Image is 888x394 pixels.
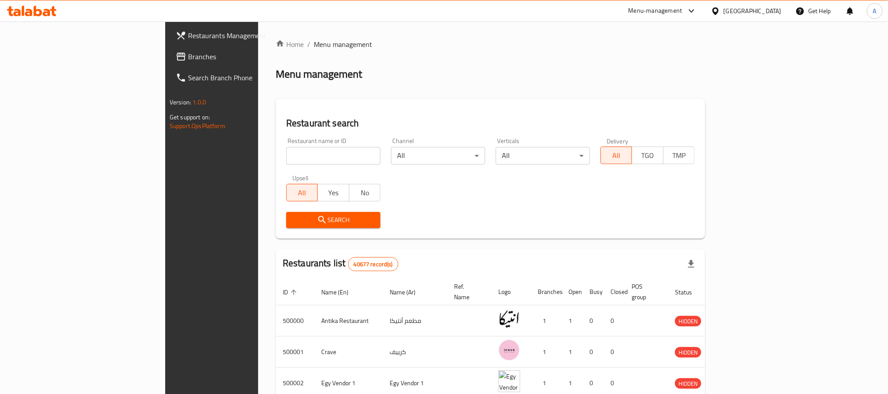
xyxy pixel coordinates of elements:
[681,254,702,275] div: Export file
[636,149,660,162] span: TGO
[561,305,583,337] td: 1
[531,305,561,337] td: 1
[663,147,695,164] button: TMP
[667,149,691,162] span: TMP
[390,287,427,297] span: Name (Ar)
[607,138,629,144] label: Delivery
[188,30,306,41] span: Restaurants Management
[561,279,583,305] th: Open
[170,97,191,108] span: Version:
[188,51,306,62] span: Branches
[383,305,447,337] td: مطعم أنتيكا
[583,305,604,337] td: 0
[604,337,625,368] td: 0
[314,305,383,337] td: Antika Restaurant
[498,308,520,330] img: Antika Restaurant
[353,186,377,199] span: No
[632,147,663,164] button: TGO
[629,6,682,16] div: Menu-management
[286,184,318,201] button: All
[531,337,561,368] td: 1
[170,111,210,123] span: Get support on:
[454,281,481,302] span: Ref. Name
[600,147,632,164] button: All
[290,186,314,199] span: All
[192,97,206,108] span: 1.0.0
[583,337,604,368] td: 0
[348,260,398,269] span: 40677 record(s)
[188,72,306,83] span: Search Branch Phone
[169,25,313,46] a: Restaurants Management
[286,117,695,130] h2: Restaurant search
[583,279,604,305] th: Busy
[675,379,701,389] span: HIDDEN
[604,149,629,162] span: All
[383,337,447,368] td: كرييف
[604,279,625,305] th: Closed
[169,67,313,88] a: Search Branch Phone
[724,6,781,16] div: [GEOGRAPHIC_DATA]
[348,257,398,271] div: Total records count
[873,6,877,16] span: A
[314,337,383,368] td: Crave
[675,347,701,358] span: HIDDEN
[314,39,372,50] span: Menu management
[170,120,225,132] a: Support.OpsPlatform
[496,147,590,165] div: All
[675,316,701,326] span: HIDDEN
[283,257,398,271] h2: Restaurants list
[169,46,313,67] a: Branches
[293,215,373,226] span: Search
[675,287,703,297] span: Status
[286,147,380,165] input: Search for restaurant name or ID..
[632,281,657,302] span: POS group
[321,186,345,199] span: Yes
[531,279,561,305] th: Branches
[498,370,520,392] img: Egy Vendor 1
[349,184,380,201] button: No
[561,337,583,368] td: 1
[317,184,349,201] button: Yes
[283,287,299,297] span: ID
[292,175,309,181] label: Upsell
[498,339,520,361] img: Crave
[604,305,625,337] td: 0
[276,67,362,81] h2: Menu management
[286,212,380,228] button: Search
[321,287,360,297] span: Name (En)
[276,39,705,50] nav: breadcrumb
[391,147,485,165] div: All
[491,279,531,305] th: Logo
